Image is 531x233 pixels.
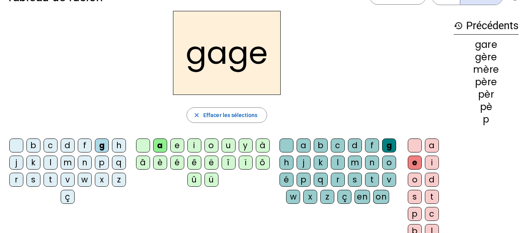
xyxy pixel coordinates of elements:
div: w [286,190,300,204]
div: v [382,173,396,187]
div: on [373,190,389,204]
div: c [425,207,439,221]
div: d [425,173,439,187]
div: f [78,138,92,152]
div: j [297,156,311,170]
div: h [112,138,126,152]
h3: Précédents [454,17,519,35]
div: s [408,190,422,204]
div: ê [187,156,201,170]
div: ï [239,156,253,170]
div: é [279,173,293,187]
div: v [61,173,75,187]
div: ç [61,190,75,204]
div: u [222,138,236,152]
mat-icon: history [454,21,463,30]
div: t [365,173,379,187]
div: l [44,156,58,170]
div: z [112,173,126,187]
div: d [348,138,362,152]
div: s [348,173,362,187]
div: j [9,156,23,170]
div: l [331,156,345,170]
div: w [78,173,92,187]
div: p [408,207,422,221]
div: n [365,156,379,170]
div: û [187,173,201,187]
div: y [239,138,253,152]
div: e [408,156,422,170]
div: g [382,138,396,152]
div: é [170,156,184,170]
div: s [26,173,40,187]
div: p [454,115,519,124]
div: m [61,156,75,170]
div: g [95,138,109,152]
div: pèr [454,90,519,99]
div: k [314,156,328,170]
div: e [170,138,184,152]
div: à [256,138,270,152]
mat-icon: close [193,112,200,119]
div: pè [454,102,519,112]
button: Effacer les sélections [187,107,267,123]
div: en [355,190,370,204]
div: o [204,138,218,152]
div: p [297,173,311,187]
div: h [279,156,293,170]
div: a [153,138,167,152]
div: ë [204,156,218,170]
div: ü [204,173,218,187]
div: b [314,138,328,152]
div: père [454,77,519,87]
div: z [320,190,334,204]
div: o [408,173,422,187]
div: f [365,138,379,152]
div: r [331,173,345,187]
h2: gage [173,11,281,95]
div: â [136,156,150,170]
div: x [303,190,317,204]
div: c [331,138,345,152]
div: a [425,138,439,152]
div: mère [454,65,519,74]
div: r [9,173,23,187]
div: q [314,173,328,187]
div: i [425,156,439,170]
div: k [26,156,40,170]
div: d [61,138,75,152]
div: gère [454,53,519,62]
div: a [297,138,311,152]
div: t [425,190,439,204]
div: o [382,156,396,170]
div: q [112,156,126,170]
div: n [78,156,92,170]
div: m [348,156,362,170]
div: i [187,138,201,152]
div: è [153,156,167,170]
span: Effacer les sélections [203,110,257,120]
div: t [44,173,58,187]
div: ô [256,156,270,170]
div: gare [454,40,519,49]
div: ç [337,190,351,204]
div: x [95,173,109,187]
div: c [44,138,58,152]
div: î [222,156,236,170]
div: b [26,138,40,152]
div: p [95,156,109,170]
